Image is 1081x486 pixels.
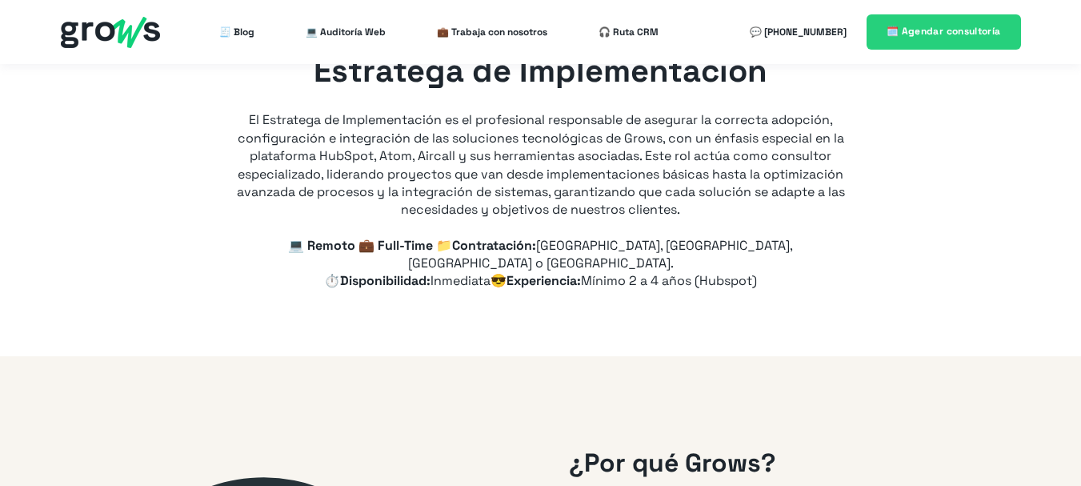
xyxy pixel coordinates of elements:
a: 🗓️ Agendar consultoría [867,14,1021,49]
h2: ¿Por qué Grows? [569,445,1020,481]
a: 💬 [PHONE_NUMBER] [750,16,847,48]
a: 💻 Auditoría Web [306,16,386,48]
a: 🧾 Blog [219,16,254,48]
span: [GEOGRAPHIC_DATA], [GEOGRAPHIC_DATA], [GEOGRAPHIC_DATA] o [GEOGRAPHIC_DATA]. [408,237,794,271]
a: 💼 Trabaja con nosotros [437,16,547,48]
div: El Estratega de Implementación es el profesional responsable de asegurar la correcta adopción, co... [237,49,845,219]
h1: Estratega de Implementación [237,49,845,94]
span: Mínimo 2 a 4 años (Hubspot) [581,272,757,289]
span: Inmediata [430,272,490,289]
span: 🗓️ Agendar consultoría [887,25,1001,38]
p: 💻 Remoto 💼 Full-Time 📁Contratación: ⏱️Disponibilidad: 😎Experiencia: [237,237,845,290]
img: grows - hubspot [61,17,160,48]
a: 🎧 Ruta CRM [599,16,659,48]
